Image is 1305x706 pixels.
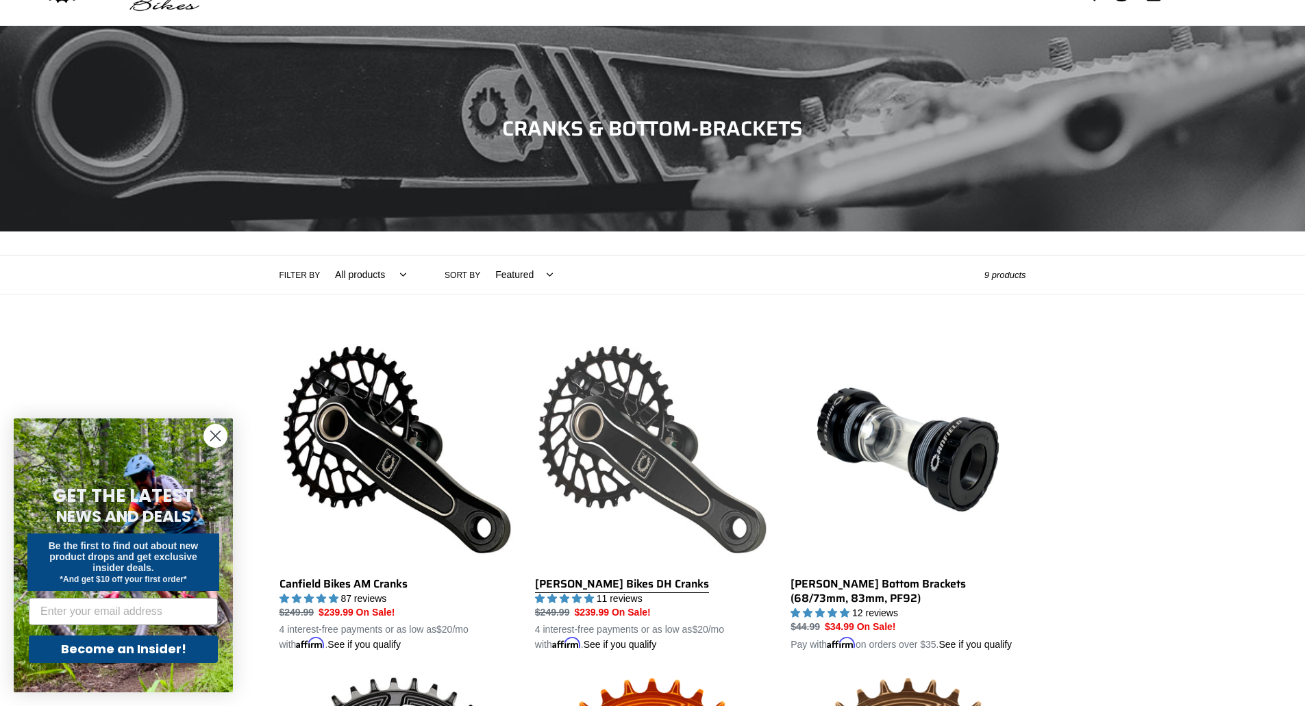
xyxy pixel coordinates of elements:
[279,269,321,281] label: Filter by
[53,483,194,508] span: GET THE LATEST
[984,270,1026,280] span: 9 products
[445,269,480,281] label: Sort by
[203,424,227,448] button: Close dialog
[49,540,199,573] span: Be the first to find out about new product drops and get exclusive insider deals.
[29,635,218,663] button: Become an Insider!
[56,505,191,527] span: NEWS AND DEALS
[502,112,803,144] span: CRANKS & BOTTOM-BRACKETS
[29,598,218,625] input: Enter your email address
[60,575,186,584] span: *And get $10 off your first order*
